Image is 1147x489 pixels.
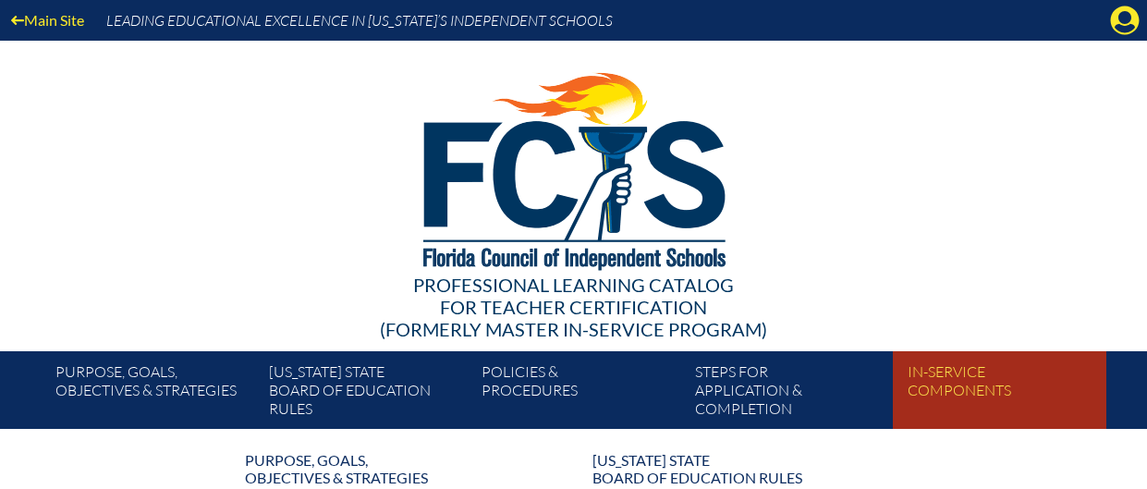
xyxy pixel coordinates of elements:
a: [US_STATE] StateBoard of Education rules [262,359,474,429]
img: FCISlogo221.eps [383,41,764,293]
a: Main Site [4,7,92,32]
a: Steps forapplication & completion [688,359,900,429]
a: Policies &Procedures [474,359,687,429]
span: for Teacher Certification [440,296,707,318]
a: In-servicecomponents [900,359,1113,429]
a: Purpose, goals,objectives & strategies [48,359,261,429]
div: Professional Learning Catalog (formerly Master In-service Program) [42,274,1106,340]
svg: Manage account [1110,6,1140,35]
